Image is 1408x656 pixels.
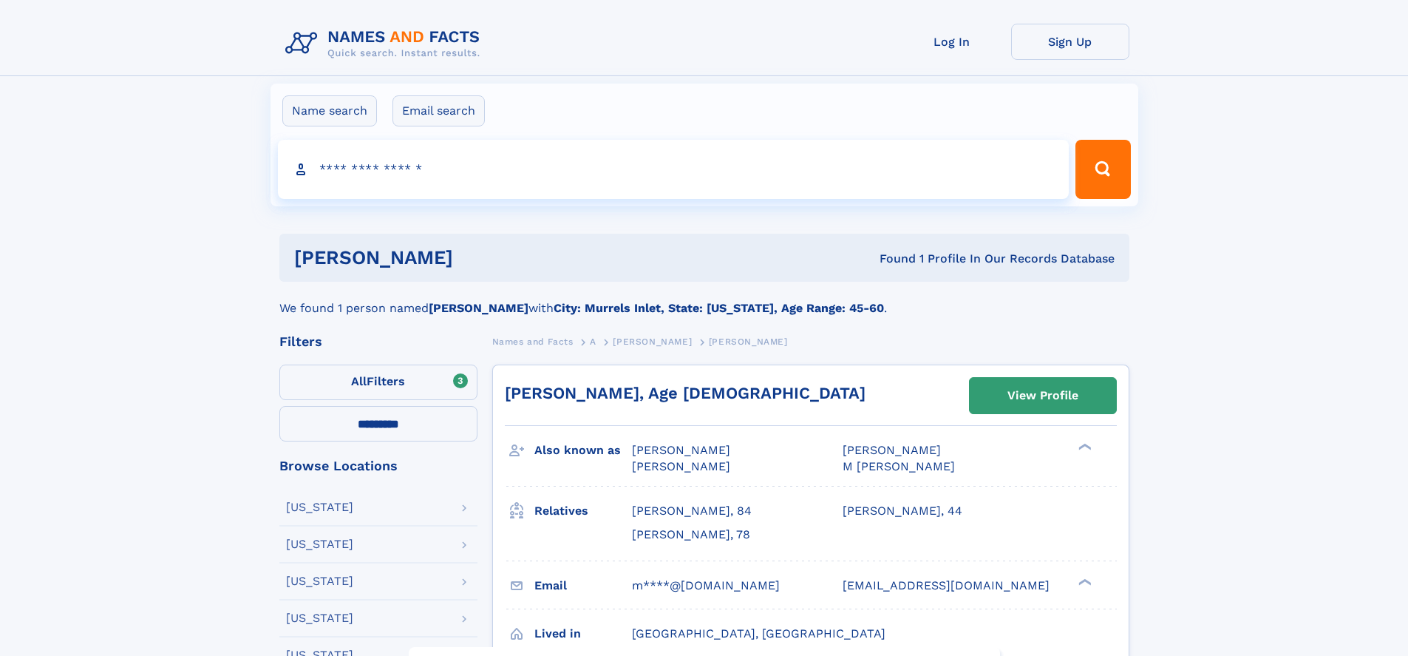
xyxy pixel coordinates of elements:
b: City: Murrels Inlet, State: [US_STATE], Age Range: 45-60 [554,301,884,315]
span: All [351,374,367,388]
a: View Profile [970,378,1116,413]
div: [US_STATE] [286,612,353,624]
span: [PERSON_NAME] [632,459,730,473]
span: [PERSON_NAME] [613,337,692,347]
h3: Lived in [534,621,632,646]
div: [US_STATE] [286,575,353,587]
div: ❯ [1075,442,1092,452]
div: Browse Locations [279,459,477,473]
a: [PERSON_NAME], 78 [632,527,750,543]
a: [PERSON_NAME], 84 [632,503,752,519]
a: A [590,332,596,351]
h1: [PERSON_NAME] [294,248,667,267]
span: A [590,337,596,347]
a: Names and Facts [492,332,574,351]
div: [US_STATE] [286,538,353,550]
span: [GEOGRAPHIC_DATA], [GEOGRAPHIC_DATA] [632,626,885,640]
a: Log In [893,24,1011,60]
input: search input [278,140,1069,199]
div: View Profile [1007,379,1078,413]
div: [US_STATE] [286,501,353,513]
h3: Email [534,573,632,598]
h3: Relatives [534,498,632,524]
b: [PERSON_NAME] [429,301,528,315]
div: Found 1 Profile In Our Records Database [666,251,1115,267]
span: [PERSON_NAME] [709,337,788,347]
a: [PERSON_NAME], 44 [843,503,962,519]
span: M [PERSON_NAME] [843,459,955,473]
a: Sign Up [1011,24,1129,60]
a: [PERSON_NAME] [613,332,692,351]
h3: Also known as [534,438,632,463]
div: We found 1 person named with . [279,282,1129,317]
label: Email search [392,95,485,126]
span: [PERSON_NAME] [632,443,730,457]
a: [PERSON_NAME], Age [DEMOGRAPHIC_DATA] [505,384,865,402]
button: Search Button [1075,140,1130,199]
img: Logo Names and Facts [279,24,492,64]
label: Name search [282,95,377,126]
div: Filters [279,335,477,348]
label: Filters [279,365,477,400]
div: ❯ [1075,577,1092,586]
span: [EMAIL_ADDRESS][DOMAIN_NAME] [843,578,1050,592]
span: [PERSON_NAME] [843,443,941,457]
